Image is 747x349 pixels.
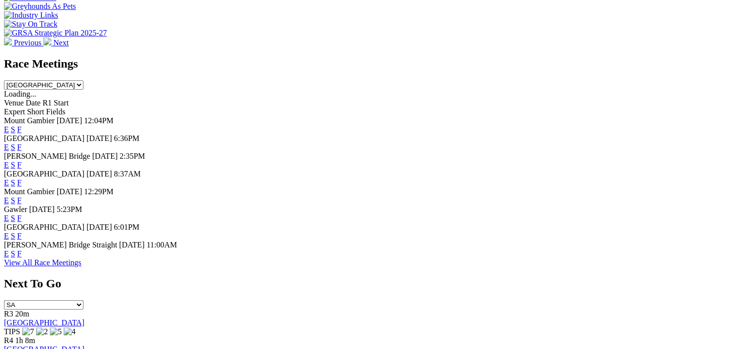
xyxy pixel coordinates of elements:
span: 6:36PM [114,134,140,142]
a: S [11,214,15,222]
span: 5:23PM [57,205,82,213]
a: S [11,143,15,151]
span: Short [27,107,44,116]
span: 20m [15,310,29,318]
span: [DATE] [86,223,112,231]
span: [DATE] [57,116,82,125]
a: F [17,125,22,134]
a: F [17,196,22,205]
span: Fields [46,107,65,116]
a: E [4,178,9,187]
span: 1h 8m [15,336,35,345]
span: 12:04PM [84,116,114,125]
img: 5 [50,327,62,336]
span: 8:37AM [114,170,141,178]
span: [GEOGRAPHIC_DATA] [4,223,84,231]
span: R3 [4,310,13,318]
span: [GEOGRAPHIC_DATA] [4,170,84,178]
a: View All Race Meetings [4,258,81,267]
a: E [4,196,9,205]
a: E [4,125,9,134]
a: F [17,249,22,258]
a: F [17,178,22,187]
a: Previous [4,38,43,47]
a: S [11,178,15,187]
img: 7 [22,327,34,336]
a: E [4,143,9,151]
a: F [17,214,22,222]
img: 2 [36,327,48,336]
span: [DATE] [29,205,55,213]
span: R1 Start [42,99,69,107]
span: Date [26,99,40,107]
span: [DATE] [119,241,145,249]
h2: Race Meetings [4,57,743,70]
a: E [4,161,9,169]
span: 2:35PM [119,152,145,160]
a: E [4,214,9,222]
span: 12:29PM [84,187,114,196]
a: E [4,249,9,258]
span: Expert [4,107,25,116]
img: chevron-left-pager-white.svg [4,37,12,45]
span: [DATE] [92,152,118,160]
img: Stay On Track [4,20,57,29]
img: 4 [64,327,76,336]
span: Venue [4,99,24,107]
h2: Next To Go [4,277,743,290]
span: [DATE] [86,134,112,142]
a: Next [43,38,69,47]
img: GRSA Strategic Plan 2025-27 [4,29,107,37]
span: TIPS [4,327,20,336]
span: [GEOGRAPHIC_DATA] [4,134,84,142]
a: S [11,161,15,169]
img: chevron-right-pager-white.svg [43,37,51,45]
a: S [11,196,15,205]
a: S [11,232,15,240]
span: R4 [4,336,13,345]
span: 6:01PM [114,223,140,231]
a: F [17,232,22,240]
span: [PERSON_NAME] Bridge [4,152,90,160]
span: Loading... [4,90,36,98]
span: [PERSON_NAME] Bridge Straight [4,241,117,249]
a: E [4,232,9,240]
span: Gawler [4,205,27,213]
span: Previous [14,38,41,47]
img: Industry Links [4,11,58,20]
span: Mount Gambier [4,187,55,196]
a: F [17,143,22,151]
img: Greyhounds As Pets [4,2,76,11]
span: 11:00AM [147,241,177,249]
a: S [11,125,15,134]
span: Next [53,38,69,47]
a: [GEOGRAPHIC_DATA] [4,318,84,327]
span: [DATE] [86,170,112,178]
a: S [11,249,15,258]
span: [DATE] [57,187,82,196]
a: F [17,161,22,169]
span: Mount Gambier [4,116,55,125]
